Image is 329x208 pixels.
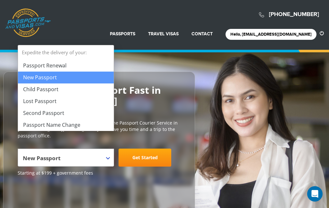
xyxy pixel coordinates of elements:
[18,45,114,131] li: Expedite the delivery of your:
[110,31,135,37] a: Passports
[18,60,114,72] li: Passport Renewal
[269,11,319,18] a: [PHONE_NUMBER]
[18,170,181,176] span: Starting at $199 + government fees
[230,32,312,37] a: Hello, [EMAIL_ADDRESS][DOMAIN_NAME]
[18,45,114,60] strong: Expedite the delivery of your:
[18,149,114,167] span: New Passport
[148,31,179,37] a: Travel Visas
[5,8,51,37] a: Passports & [DOMAIN_NAME]
[18,119,114,131] li: Passport Name Change
[18,107,114,119] li: Second Passport
[307,186,323,202] div: Open Intercom Messenger
[18,72,114,83] li: New Passport
[191,31,213,37] a: Contact
[119,149,171,167] a: Get Started
[23,151,107,169] span: New Passport
[18,83,114,95] li: Child Passport
[18,95,114,107] li: Lost Passport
